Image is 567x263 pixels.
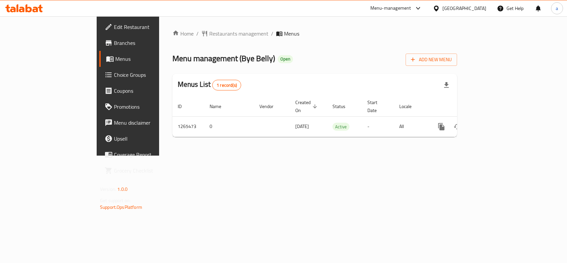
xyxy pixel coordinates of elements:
[99,163,191,179] a: Grocery Checklist
[99,67,191,83] a: Choice Groups
[209,30,268,38] span: Restaurants management
[172,51,275,66] span: Menu management ( Bye Belly )
[100,203,142,211] a: Support.OpsPlatform
[433,119,449,135] button: more
[406,54,457,66] button: Add New Menu
[99,99,191,115] a: Promotions
[367,98,386,114] span: Start Date
[394,116,428,137] td: All
[278,55,293,63] div: Open
[284,30,299,38] span: Menus
[99,19,191,35] a: Edit Restaurant
[332,123,349,131] span: Active
[442,5,486,12] div: [GEOGRAPHIC_DATA]
[114,135,186,143] span: Upsell
[114,103,186,111] span: Promotions
[99,83,191,99] a: Coupons
[172,96,503,137] table: enhanced table
[99,131,191,147] a: Upsell
[259,102,282,110] span: Vendor
[114,151,186,159] span: Coverage Report
[114,71,186,79] span: Choice Groups
[278,56,293,62] span: Open
[100,185,116,194] span: Version:
[196,30,199,38] li: /
[271,30,273,38] li: /
[99,115,191,131] a: Menu disclaimer
[362,116,394,137] td: -
[556,5,558,12] span: a
[114,39,186,47] span: Branches
[117,185,128,194] span: 1.0.0
[201,30,268,38] a: Restaurants management
[100,196,131,205] span: Get support on:
[411,56,452,64] span: Add New Menu
[99,51,191,67] a: Menus
[115,55,186,63] span: Menus
[114,23,186,31] span: Edit Restaurant
[172,30,457,38] nav: breadcrumb
[178,79,241,90] h2: Menus List
[99,35,191,51] a: Branches
[210,102,230,110] span: Name
[370,4,411,12] div: Menu-management
[178,102,190,110] span: ID
[332,102,354,110] span: Status
[438,77,454,93] div: Export file
[114,119,186,127] span: Menu disclaimer
[295,98,319,114] span: Created On
[99,147,191,163] a: Coverage Report
[114,167,186,175] span: Grocery Checklist
[212,80,241,90] div: Total records count
[204,116,254,137] td: 0
[114,87,186,95] span: Coupons
[449,119,465,135] button: Change Status
[213,82,241,88] span: 1 record(s)
[295,122,309,131] span: [DATE]
[399,102,420,110] span: Locale
[428,96,503,117] th: Actions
